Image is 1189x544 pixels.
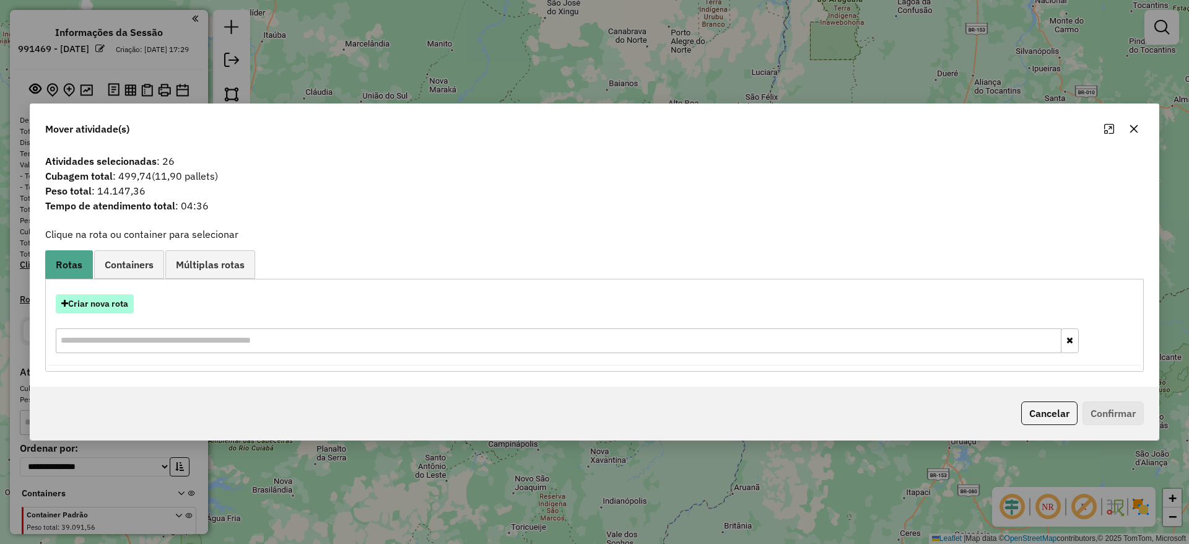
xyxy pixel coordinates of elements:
[38,169,1151,183] span: : 499,74
[38,154,1151,169] span: : 26
[176,260,245,270] span: Múltiplas rotas
[45,185,92,197] strong: Peso total
[1099,119,1119,139] button: Maximize
[56,260,82,270] span: Rotas
[45,227,238,242] label: Clique na rota ou container para selecionar
[45,155,157,167] strong: Atividades selecionadas
[105,260,154,270] span: Containers
[1021,401,1078,425] button: Cancelar
[38,198,1151,213] span: : 04:36
[56,294,134,314] button: Criar nova rota
[38,183,1151,198] span: : 14.147,36
[152,170,218,182] span: (11,90 pallets)
[45,121,129,136] span: Mover atividade(s)
[45,170,113,182] strong: Cubagem total
[45,200,175,212] strong: Tempo de atendimento total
